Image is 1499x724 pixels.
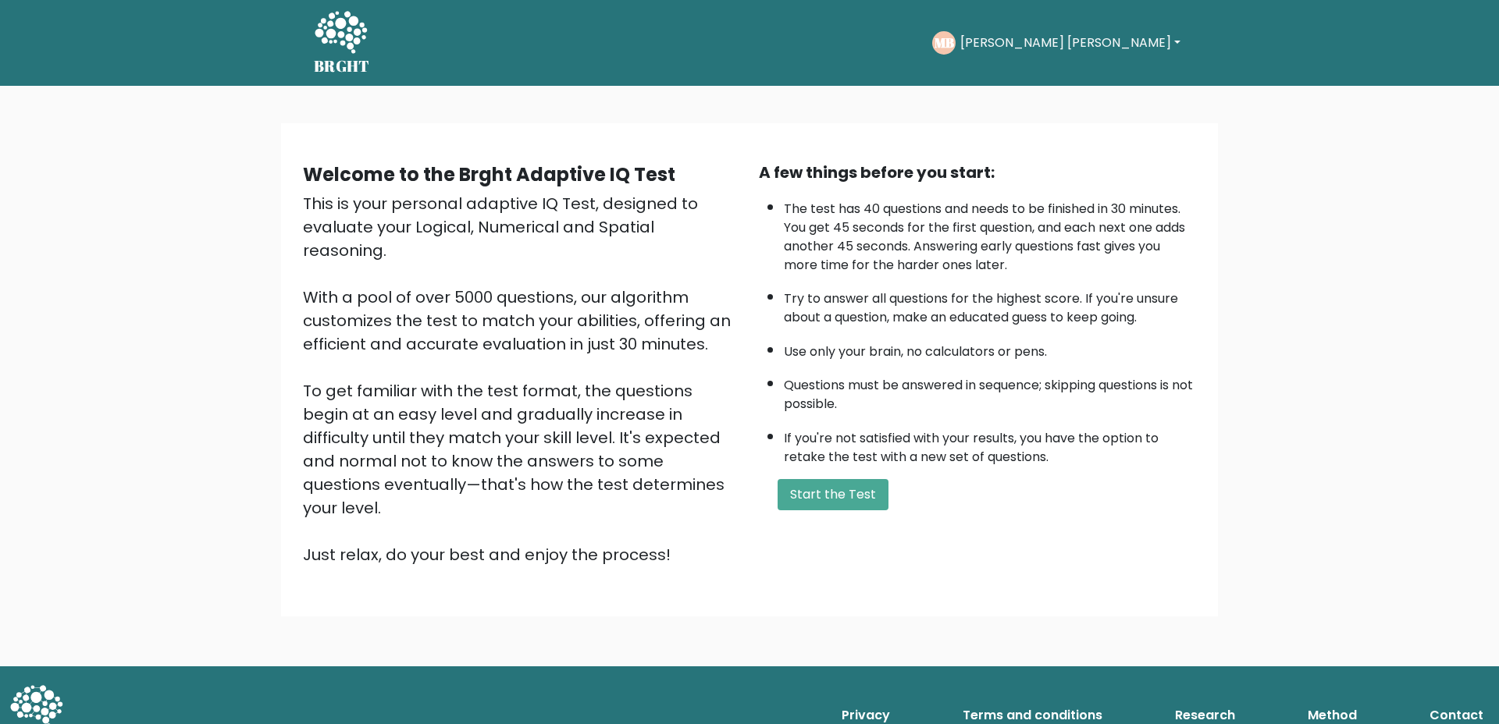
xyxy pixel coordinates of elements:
li: Use only your brain, no calculators or pens. [784,335,1196,361]
b: Welcome to the Brght Adaptive IQ Test [303,161,675,187]
button: Start the Test [778,479,888,510]
li: Questions must be answered in sequence; skipping questions is not possible. [784,368,1196,413]
li: The test has 40 questions and needs to be finished in 30 minutes. You get 45 seconds for the firs... [784,192,1196,275]
div: A few things before you start: [759,161,1196,184]
li: Try to answer all questions for the highest score. If you're unsure about a question, make an edu... [784,282,1196,327]
div: This is your personal adaptive IQ Test, designed to evaluate your Logical, Numerical and Spatial ... [303,192,740,566]
a: BRGHT [314,6,370,80]
h5: BRGHT [314,57,370,76]
button: [PERSON_NAME] [PERSON_NAME] [956,33,1185,53]
text: MB [934,34,953,51]
li: If you're not satisfied with your results, you have the option to retake the test with a new set ... [784,421,1196,467]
